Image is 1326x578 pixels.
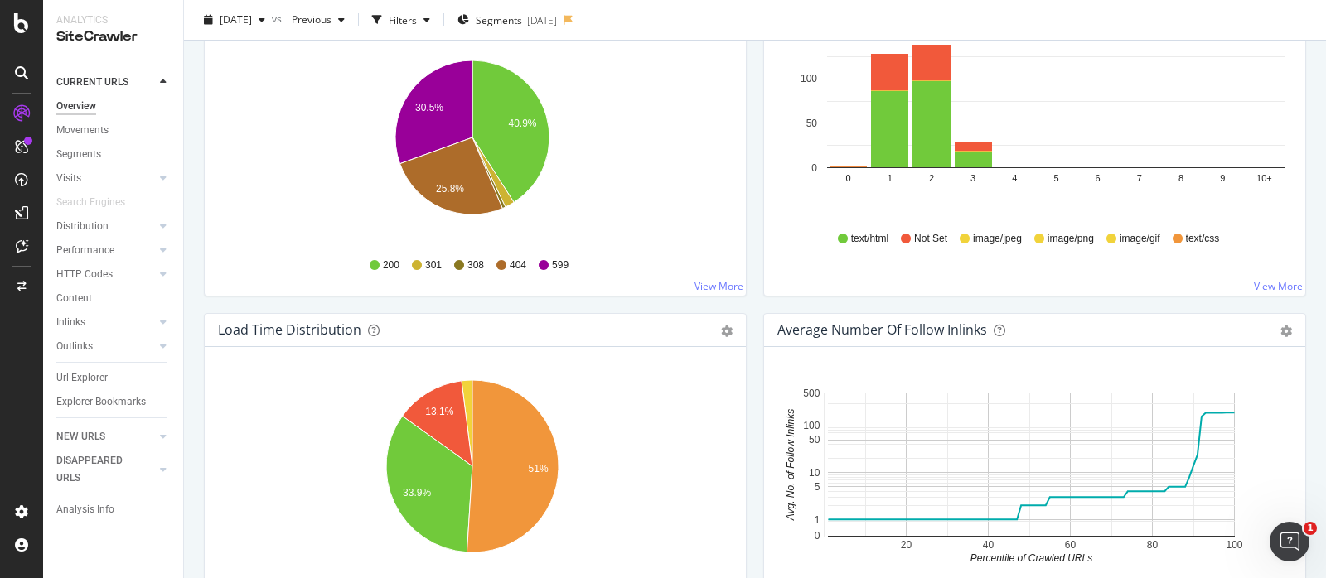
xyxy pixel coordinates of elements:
span: 2025 Sep. 23rd [220,12,252,26]
span: 1 [1304,522,1317,535]
text: 100 [801,73,817,84]
text: 100 [803,420,820,431]
div: Performance [56,242,114,259]
span: text/css [1186,232,1220,246]
a: Distribution [56,218,155,235]
text: 3 [970,173,975,183]
div: DISAPPEARED URLS [56,452,140,487]
text: 4 [1012,173,1017,183]
button: [DATE] [197,7,272,33]
svg: A chart. [777,373,1286,566]
text: 7 [1137,173,1142,183]
div: Explorer Bookmarks [56,393,146,411]
text: 80 [1147,539,1159,551]
text: 1 [888,173,893,183]
text: 25.8% [436,183,464,195]
div: Analytics [56,13,170,27]
text: Avg. No. of Follow Inlinks [785,409,796,522]
a: Movements [56,122,172,139]
text: Percentile of Crawled URLs [970,552,1092,564]
text: 13.1% [425,406,453,417]
div: [DATE] [527,12,557,26]
div: Search Engines [56,194,125,211]
a: View More [694,279,743,293]
a: Url Explorer [56,369,172,387]
text: 33.9% [403,487,431,499]
a: DISAPPEARED URLS [56,452,155,487]
text: 9 [1220,173,1225,183]
span: Previous [285,12,331,26]
a: Inlinks [56,314,155,331]
div: Load Time Distribution [218,321,361,338]
button: Previous [285,7,351,33]
div: CURRENT URLS [56,74,128,91]
span: image/png [1048,232,1094,246]
button: Segments[DATE] [451,7,564,33]
div: NEW URLS [56,428,105,446]
div: gear [1280,325,1292,337]
svg: A chart. [218,51,727,243]
text: 5 [815,481,820,493]
a: Outlinks [56,338,155,355]
a: View More [1254,279,1303,293]
div: gear [721,325,733,337]
span: text/html [851,232,888,246]
span: 301 [425,258,442,272]
button: Filters [365,7,437,33]
text: 60 [1065,539,1077,551]
iframe: Intercom live chat [1270,522,1309,561]
text: 5 [1053,173,1058,183]
div: Average Number of Follow Inlinks [777,321,987,338]
text: 10 [809,467,820,479]
a: HTTP Codes [56,266,155,283]
text: 10+ [1256,173,1272,183]
div: Analysis Info [56,501,114,518]
text: 8 [1178,173,1183,183]
a: Search Engines [56,194,142,211]
text: 0 [811,162,817,174]
svg: A chart. [218,373,727,566]
a: Explorer Bookmarks [56,393,172,411]
text: 20 [901,539,912,551]
div: SiteCrawler [56,27,170,46]
div: Outlinks [56,338,93,355]
text: 0 [846,173,851,183]
text: 0 [815,530,820,542]
span: vs [272,11,285,25]
div: HTTP Codes [56,266,113,283]
span: image/gif [1120,232,1160,246]
a: Segments [56,146,172,163]
span: 200 [383,258,399,272]
a: NEW URLS [56,428,155,446]
span: Segments [476,12,522,26]
a: Visits [56,170,155,187]
div: Overview [56,98,96,115]
text: 51% [529,463,549,474]
text: 1 [815,514,820,526]
a: Analysis Info [56,501,172,518]
text: 2 [929,173,934,183]
text: 100 [1226,539,1242,551]
div: Url Explorer [56,369,108,387]
div: Distribution [56,218,109,235]
div: Movements [56,122,109,139]
a: Content [56,290,172,307]
a: CURRENT URLS [56,74,155,91]
div: Inlinks [56,314,85,331]
text: 40.9% [508,117,536,128]
div: Content [56,290,92,307]
span: image/jpeg [973,232,1022,246]
div: Visits [56,170,81,187]
span: Not Set [914,232,947,246]
a: Overview [56,98,172,115]
span: 308 [467,258,484,272]
text: 30.5% [415,102,443,113]
text: 50 [809,434,820,446]
span: 404 [510,258,526,272]
div: Filters [389,12,417,26]
svg: A chart. [777,24,1286,216]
